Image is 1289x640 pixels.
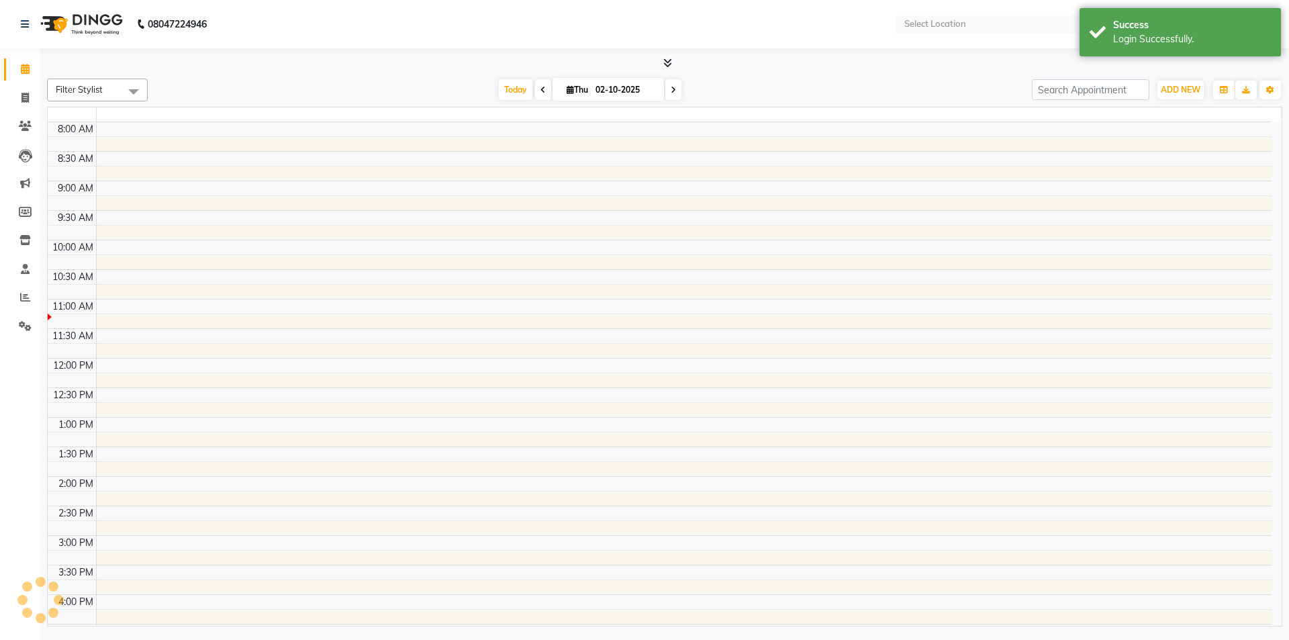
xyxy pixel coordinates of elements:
img: logo [34,5,126,43]
div: 1:00 PM [56,418,96,432]
div: 4:00 PM [56,595,96,609]
div: 11:30 AM [50,329,96,343]
div: 3:30 PM [56,565,96,580]
div: 2:30 PM [56,506,96,520]
span: Thu [563,85,591,95]
div: 12:00 PM [50,359,96,373]
div: 11:00 AM [50,300,96,314]
span: Filter Stylist [56,84,103,95]
div: Select Location [904,17,966,31]
button: ADD NEW [1157,81,1204,99]
div: 4:30 PM [56,625,96,639]
input: Search Appointment [1032,79,1149,100]
div: Login Successfully. [1113,32,1271,46]
b: 08047224946 [148,5,207,43]
div: 2:00 PM [56,477,96,491]
span: ADD NEW [1161,85,1200,95]
div: 10:30 AM [50,270,96,284]
span: Today [499,79,532,100]
div: 9:00 AM [55,181,96,195]
input: 2025-10-02 [591,80,659,100]
div: 8:00 AM [55,122,96,136]
div: 3:00 PM [56,536,96,550]
div: 8:30 AM [55,152,96,166]
div: 1:30 PM [56,447,96,461]
div: Success [1113,18,1271,32]
div: 10:00 AM [50,240,96,255]
div: 12:30 PM [50,388,96,402]
div: 9:30 AM [55,211,96,225]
